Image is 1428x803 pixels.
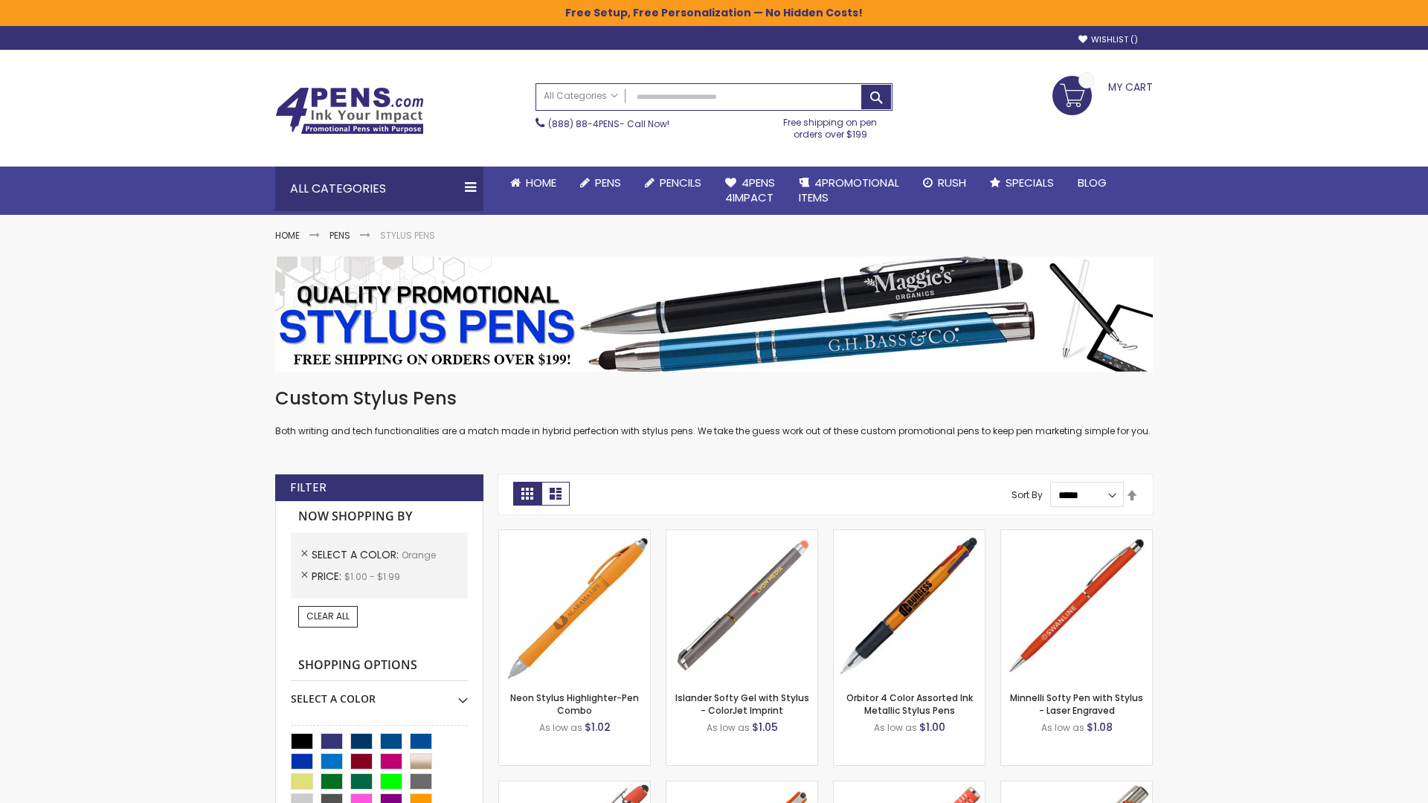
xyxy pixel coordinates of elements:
[499,781,650,793] a: 4P-MS8B-Orange
[834,781,985,793] a: Marin Softy Pen with Stylus - Laser Engraved-Orange
[1010,691,1143,716] a: Minnelli Softy Pen with Stylus - Laser Engraved
[874,721,917,734] span: As low as
[1011,488,1043,501] label: Sort By
[275,387,1153,410] h1: Custom Stylus Pens
[938,175,966,190] span: Rush
[312,547,402,562] span: Select A Color
[275,229,300,242] a: Home
[713,167,787,215] a: 4Pens4impact
[585,720,611,735] span: $1.02
[725,175,775,205] span: 4Pens 4impact
[568,167,633,199] a: Pens
[799,175,899,205] span: 4PROMOTIONAL ITEMS
[513,482,541,506] strong: Grid
[919,720,945,735] span: $1.00
[666,530,817,681] img: Islander Softy Gel with Stylus - ColorJet Imprint-Orange
[402,549,436,561] span: Orange
[666,781,817,793] a: Avendale Velvet Touch Stylus Gel Pen-Orange
[595,175,621,190] span: Pens
[298,606,358,627] a: Clear All
[660,175,701,190] span: Pencils
[499,530,650,681] img: Neon Stylus Highlighter-Pen Combo-Orange
[510,691,639,716] a: Neon Stylus Highlighter-Pen Combo
[1001,781,1152,793] a: Tres-Chic Softy Brights with Stylus Pen - Laser-Orange
[1305,763,1428,803] iframe: Google Customer Reviews
[291,681,468,706] div: Select A Color
[275,257,1153,372] img: Stylus Pens
[544,90,618,102] span: All Categories
[526,175,556,190] span: Home
[1041,721,1084,734] span: As low as
[675,691,809,716] a: Islander Softy Gel with Stylus - ColorJet Imprint
[834,530,985,681] img: Orbitor 4 Color Assorted Ink Metallic Stylus Pens-Orange
[834,529,985,542] a: Orbitor 4 Color Assorted Ink Metallic Stylus Pens-Orange
[275,387,1153,438] div: Both writing and tech functionalities are a match made in hybrid perfection with stylus pens. We ...
[1087,720,1113,735] span: $1.08
[1078,34,1138,45] a: Wishlist
[633,167,713,199] a: Pencils
[548,117,669,130] span: - Call Now!
[275,167,483,211] div: All Categories
[1001,530,1152,681] img: Minnelli Softy Pen with Stylus - Laser Engraved-Orange
[752,720,778,735] span: $1.05
[666,529,817,542] a: Islander Softy Gel with Stylus - ColorJet Imprint-Orange
[275,87,424,135] img: 4Pens Custom Pens and Promotional Products
[536,84,625,109] a: All Categories
[291,501,468,532] strong: Now Shopping by
[548,117,620,130] a: (888) 88-4PENS
[787,167,911,215] a: 4PROMOTIONALITEMS
[1078,175,1107,190] span: Blog
[291,650,468,682] strong: Shopping Options
[498,167,568,199] a: Home
[707,721,750,734] span: As low as
[329,229,350,242] a: Pens
[1066,167,1119,199] a: Blog
[846,691,973,716] a: Orbitor 4 Color Assorted Ink Metallic Stylus Pens
[306,610,350,622] span: Clear All
[344,570,400,583] span: $1.00 - $1.99
[1001,529,1152,542] a: Minnelli Softy Pen with Stylus - Laser Engraved-Orange
[539,721,582,734] span: As low as
[290,480,327,496] strong: Filter
[768,111,893,141] div: Free shipping on pen orders over $199
[499,529,650,542] a: Neon Stylus Highlighter-Pen Combo-Orange
[1006,175,1054,190] span: Specials
[380,229,435,242] strong: Stylus Pens
[978,167,1066,199] a: Specials
[911,167,978,199] a: Rush
[312,569,344,584] span: Price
